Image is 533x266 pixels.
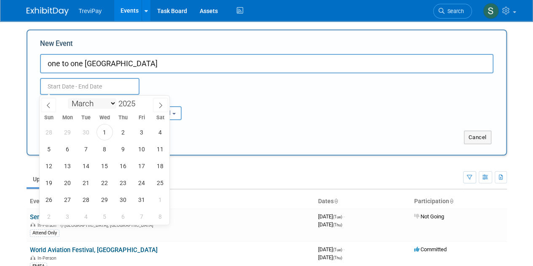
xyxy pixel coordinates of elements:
[152,191,169,208] span: November 1, 2025
[78,191,94,208] span: October 28, 2025
[27,194,315,209] th: Event
[152,208,169,225] span: November 8, 2025
[343,246,345,253] span: -
[78,124,94,140] span: September 30, 2025
[96,141,113,157] span: October 8, 2025
[27,7,69,16] img: ExhibitDay
[318,213,345,220] span: [DATE]
[464,131,491,144] button: Cancel
[79,8,102,14] span: TreviPay
[68,98,116,109] select: Month
[40,115,58,121] span: Sun
[115,208,131,225] span: November 6, 2025
[30,223,35,227] img: In-Person Event
[37,255,59,261] span: In-Person
[115,175,131,191] span: October 23, 2025
[134,158,150,174] span: October 17, 2025
[37,223,59,228] span: In-Person
[30,229,59,237] div: Attend Only
[411,194,507,209] th: Participation
[40,78,139,95] input: Start Date - End Date
[318,246,345,253] span: [DATE]
[40,39,73,52] label: New Event
[96,191,113,208] span: October 29, 2025
[134,191,150,208] span: October 31, 2025
[445,8,464,14] span: Search
[115,158,131,174] span: October 16, 2025
[59,141,76,157] span: October 6, 2025
[41,141,57,157] span: October 5, 2025
[41,158,57,174] span: October 12, 2025
[96,124,113,140] span: October 1, 2025
[115,124,131,140] span: October 2, 2025
[414,246,447,253] span: Committed
[134,208,150,225] span: November 7, 2025
[59,158,76,174] span: October 13, 2025
[77,115,95,121] span: Tue
[152,141,169,157] span: October 11, 2025
[116,99,142,108] input: Year
[114,115,132,121] span: Thu
[27,171,76,187] a: Upcoming57
[152,124,169,140] span: October 4, 2025
[333,247,342,252] span: (Tue)
[333,215,342,219] span: (Tue)
[333,255,342,260] span: (Thu)
[152,158,169,174] span: October 18, 2025
[41,124,57,140] span: September 28, 2025
[41,208,57,225] span: November 2, 2025
[151,115,169,121] span: Sat
[41,191,57,208] span: October 26, 2025
[414,213,444,220] span: Not Going
[333,223,342,227] span: (Thu)
[315,194,411,209] th: Dates
[58,115,77,121] span: Mon
[334,198,338,204] a: Sort by Start Date
[41,175,57,191] span: October 19, 2025
[96,208,113,225] span: November 5, 2025
[30,255,35,260] img: In-Person Event
[78,158,94,174] span: October 14, 2025
[59,175,76,191] span: October 20, 2025
[78,175,94,191] span: October 21, 2025
[30,246,158,254] a: World Aviation Festival, [GEOGRAPHIC_DATA]
[59,208,76,225] span: November 3, 2025
[96,158,113,174] span: October 15, 2025
[40,54,493,73] input: Name of Trade Show / Conference
[40,95,112,106] div: Attendance / Format:
[152,175,169,191] span: October 25, 2025
[134,141,150,157] span: October 10, 2025
[449,198,453,204] a: Sort by Participation Type
[132,115,151,121] span: Fri
[59,124,76,140] span: September 29, 2025
[30,221,311,228] div: [GEOGRAPHIC_DATA], [GEOGRAPHIC_DATA]
[343,213,345,220] span: -
[318,221,342,228] span: [DATE]
[115,141,131,157] span: October 9, 2025
[115,191,131,208] span: October 30, 2025
[134,175,150,191] span: October 24, 2025
[78,141,94,157] span: October 7, 2025
[134,124,150,140] span: October 3, 2025
[124,95,196,106] div: Participation:
[95,115,114,121] span: Wed
[433,4,472,19] a: Search
[59,191,76,208] span: October 27, 2025
[483,3,499,19] img: Sara Ouhsine
[318,254,342,261] span: [DATE]
[78,208,94,225] span: November 4, 2025
[96,175,113,191] span: October 22, 2025
[30,213,70,221] a: Semicon West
